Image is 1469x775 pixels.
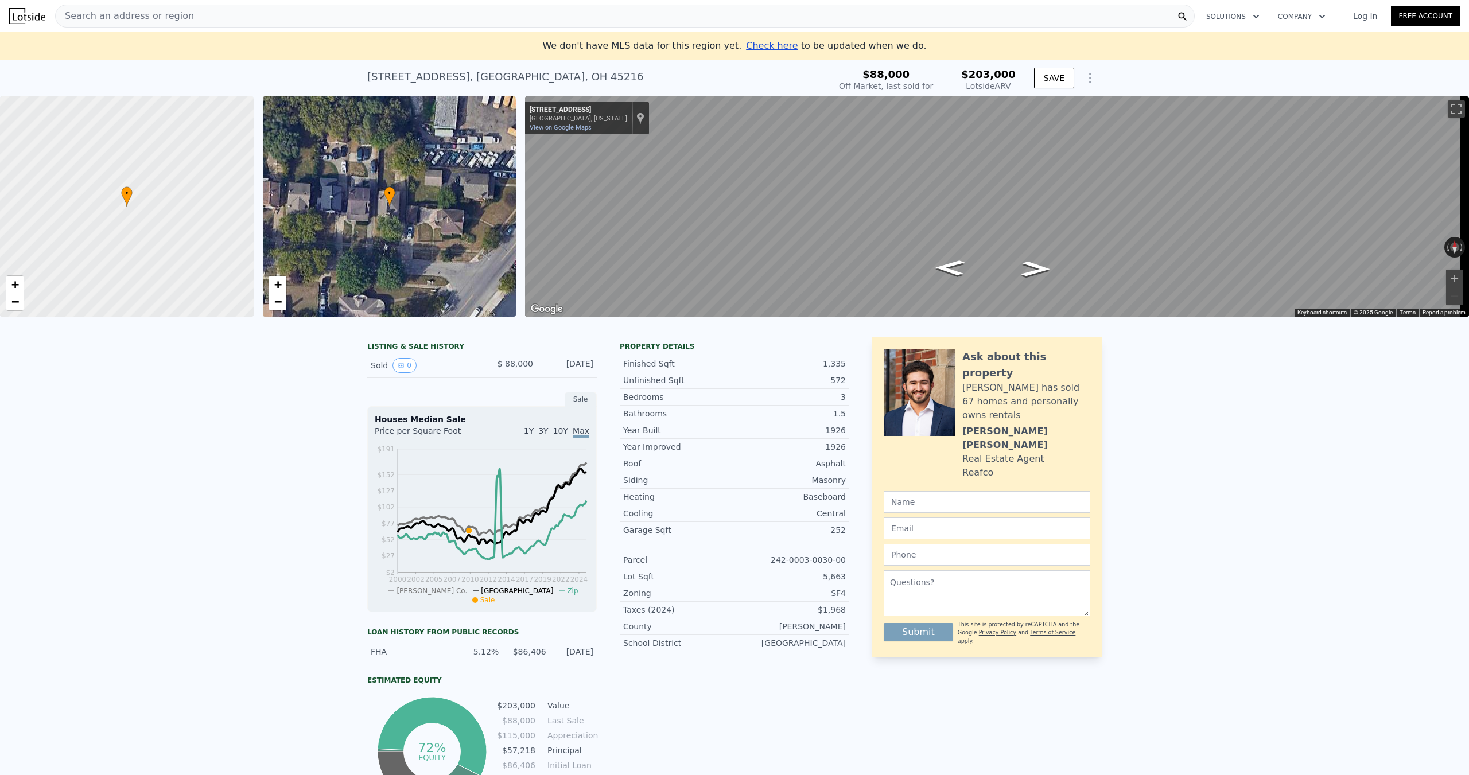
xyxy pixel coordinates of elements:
[862,68,910,80] span: $88,000
[979,629,1016,636] a: Privacy Policy
[516,575,534,583] tspan: 2017
[1034,68,1074,88] button: SAVE
[367,69,643,85] div: [STREET_ADDRESS] , [GEOGRAPHIC_DATA] , OH 45216
[734,637,846,649] div: [GEOGRAPHIC_DATA]
[6,293,24,310] a: Zoom out
[623,508,734,519] div: Cooling
[496,744,536,757] td: $57,218
[1446,287,1463,305] button: Zoom out
[958,621,1090,645] div: This site is protected by reCAPTCHA and the Google and apply.
[377,503,395,511] tspan: $102
[1354,309,1393,316] span: © 2025 Google
[121,188,133,198] span: •
[375,425,482,443] div: Price per Square Foot
[528,302,566,317] a: Open this area in Google Maps (opens a new window)
[524,426,534,435] span: 1Y
[11,277,19,291] span: +
[496,714,536,727] td: $88,000
[382,520,395,528] tspan: $77
[623,637,734,649] div: School District
[734,441,846,453] div: 1926
[542,358,593,373] div: [DATE]
[623,458,734,469] div: Roof
[382,536,395,544] tspan: $52
[496,729,536,742] td: $115,000
[734,587,846,599] div: SF4
[1446,270,1463,287] button: Zoom in
[961,80,1016,92] div: Lotside ARV
[545,699,597,712] td: Value
[1448,100,1465,118] button: Toggle fullscreen view
[962,425,1090,452] div: [PERSON_NAME] [PERSON_NAME]
[11,294,19,309] span: −
[567,587,578,595] span: Zip
[734,474,846,486] div: Masonry
[386,568,395,577] tspan: $2
[367,676,597,685] div: Estimated Equity
[530,124,592,131] a: View on Google Maps
[962,452,1044,466] div: Real Estate Agent
[623,524,734,536] div: Garage Sqft
[884,491,1090,513] input: Name
[734,554,846,566] div: 242-0003-0030-00
[1297,309,1347,317] button: Keyboard shortcuts
[746,39,926,53] div: to be updated when we do.
[545,729,597,742] td: Appreciation
[525,96,1469,317] div: Street View
[623,474,734,486] div: Siding
[565,392,597,407] div: Sale
[371,646,452,657] div: FHA
[545,714,597,727] td: Last Sale
[418,753,446,761] tspan: equity
[623,425,734,436] div: Year Built
[269,293,286,310] a: Zoom out
[623,358,734,369] div: Finished Sqft
[734,358,846,369] div: 1,335
[623,587,734,599] div: Zoning
[397,587,467,595] span: [PERSON_NAME] Co.
[269,276,286,293] a: Zoom in
[884,623,953,641] button: Submit
[371,358,473,373] div: Sold
[382,552,395,560] tspan: $27
[734,408,846,419] div: 1.5
[746,40,798,51] span: Check here
[458,646,499,657] div: 5.12%
[367,342,597,353] div: LISTING & SALE HISTORY
[734,458,846,469] div: Asphalt
[552,575,570,583] tspan: 2022
[506,646,546,657] div: $86,406
[6,276,24,293] a: Zoom in
[1459,237,1466,258] button: Rotate clockwise
[274,294,281,309] span: −
[573,426,589,438] span: Max
[623,604,734,616] div: Taxes (2024)
[623,571,734,582] div: Lot Sqft
[384,188,395,198] span: •
[377,471,395,479] tspan: $152
[1079,67,1102,89] button: Show Options
[734,425,846,436] div: 1926
[734,391,846,403] div: 3
[636,112,644,124] a: Show location on map
[623,491,734,503] div: Heating
[962,381,1090,422] div: [PERSON_NAME] has sold 67 homes and personally owns rentals
[528,302,566,317] img: Google
[1423,309,1466,316] a: Report a problem
[480,575,498,583] tspan: 2012
[367,628,597,637] div: Loan history from public records
[480,596,495,604] span: Sale
[1391,6,1460,26] a: Free Account
[553,426,568,435] span: 10Y
[425,575,443,583] tspan: 2005
[1444,237,1451,258] button: Rotate counterclockwise
[570,575,588,583] tspan: 2024
[375,414,589,425] div: Houses Median Sale
[496,699,536,712] td: $203,000
[734,621,846,632] div: [PERSON_NAME]
[623,391,734,403] div: Bedrooms
[461,575,479,583] tspan: 2010
[1008,258,1063,280] path: Go East, Escalon St
[839,80,933,92] div: Off Market, last sold for
[962,466,993,480] div: Reafco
